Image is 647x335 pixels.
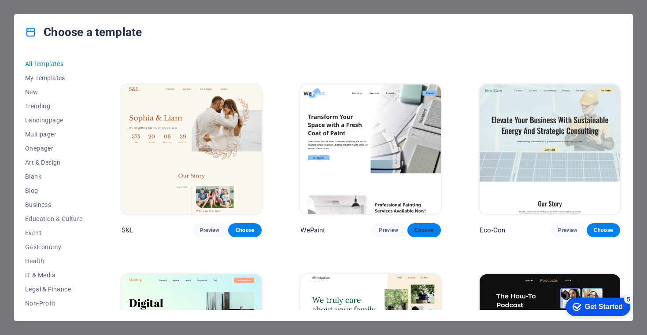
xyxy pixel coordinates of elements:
span: Health [25,258,83,265]
p: WePaint [300,226,325,235]
img: WePaint [300,85,441,214]
button: Gastronomy [25,240,83,254]
button: All Templates [25,57,83,71]
span: Gastronomy [25,243,83,250]
button: Preview [193,223,226,237]
p: S&L [122,226,133,235]
button: Education & Culture [25,212,83,226]
button: Blank [25,169,83,184]
button: Preview [551,223,584,237]
button: Choose [407,223,441,237]
span: Education & Culture [25,215,83,222]
button: Trending [25,99,83,113]
span: My Templates [25,74,83,81]
button: Choose [587,223,620,237]
span: Blank [25,173,83,180]
span: Business [25,201,83,208]
span: Blog [25,187,83,194]
span: Choose [594,227,613,234]
span: Preview [379,227,398,234]
button: Health [25,254,83,268]
span: Multipager [25,131,83,138]
button: Blog [25,184,83,198]
button: Non-Profit [25,296,83,310]
button: Art & Design [25,155,83,169]
span: Preview [200,227,219,234]
span: Onepager [25,145,83,152]
span: Legal & Finance [25,286,83,293]
span: Choose [414,227,434,234]
span: All Templates [25,60,83,67]
span: New [25,88,83,96]
span: Landingpage [25,117,83,124]
img: Eco-Con [480,85,620,214]
img: S&L [122,85,262,214]
span: Event [25,229,83,236]
span: Preview [558,227,577,234]
button: IT & Media [25,268,83,282]
div: 5 [65,2,74,11]
div: Get Started [26,10,64,18]
button: Multipager [25,127,83,141]
button: Legal & Finance [25,282,83,296]
button: Landingpage [25,113,83,127]
span: Trending [25,103,83,110]
span: Choose [235,227,255,234]
span: Non-Profit [25,300,83,307]
button: Event [25,226,83,240]
span: IT & Media [25,272,83,279]
button: Business [25,198,83,212]
button: My Templates [25,71,83,85]
button: Preview [372,223,405,237]
button: Choose [228,223,262,237]
button: New [25,85,83,99]
h4: Choose a template [25,25,142,39]
p: Eco-Con [480,226,505,235]
span: Art & Design [25,159,83,166]
button: Onepager [25,141,83,155]
div: Get Started 5 items remaining, 0% complete [7,4,71,23]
